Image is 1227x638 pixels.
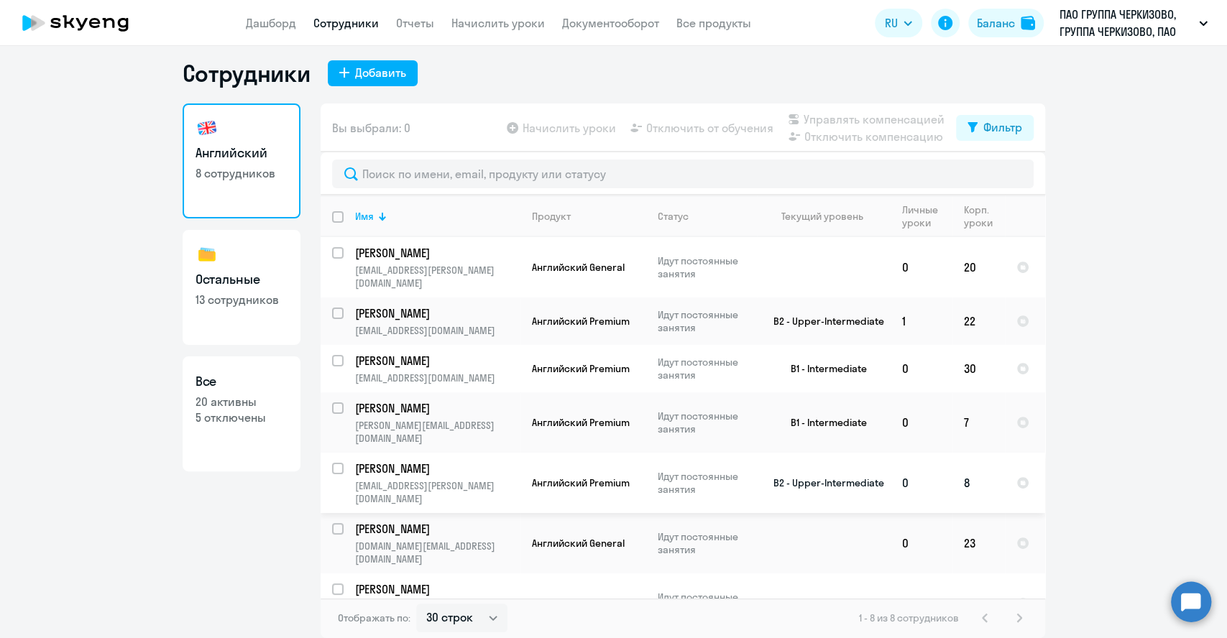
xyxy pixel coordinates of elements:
a: Документооборот [562,16,659,30]
div: Добавить [355,64,406,81]
button: Балансbalance [968,9,1044,37]
td: B2 - Upper-Intermediate [757,453,891,513]
td: 0 [891,237,952,297]
td: 20 [952,237,1005,297]
p: 8 сотрудников [196,165,288,181]
p: [EMAIL_ADDRESS][PERSON_NAME][DOMAIN_NAME] [355,479,520,505]
a: Сотрудники [313,16,379,30]
p: Идут постоянные занятия [658,308,756,334]
p: [PERSON_NAME] [355,461,518,476]
span: Английский General [532,261,625,274]
button: ПАО ГРУППА ЧЕРКИЗОВО, ГРУППА ЧЕРКИЗОВО, ПАО [1052,6,1215,40]
span: Вы выбрали: 0 [332,119,410,137]
p: [EMAIL_ADDRESS][DOMAIN_NAME] [355,371,520,384]
td: 0 [891,392,952,453]
div: Имя [355,210,374,223]
span: Отображать по: [338,611,410,624]
p: [PERSON_NAME] [355,581,518,597]
a: [PERSON_NAME] [355,245,520,261]
div: Фильтр [983,119,1022,136]
p: Идут постоянные занятия [658,591,756,616]
td: B2 - Upper-Intermediate [757,297,891,345]
span: Английский General [532,537,625,550]
p: Идут постоянные занятия [658,356,756,382]
div: Продукт [532,210,645,223]
a: Все20 активны5 отключены [183,356,300,471]
p: Идут постоянные занятия [658,530,756,556]
img: balance [1021,16,1035,30]
h3: Все [196,372,288,391]
a: [PERSON_NAME] [355,400,520,416]
p: [EMAIL_ADDRESS][PERSON_NAME][DOMAIN_NAME] [355,264,520,290]
p: 5 отключены [196,410,288,425]
p: [PERSON_NAME] [355,521,518,537]
a: [PERSON_NAME] [355,521,520,537]
div: Текущий уровень [768,210,890,223]
a: Английский8 сотрудников [183,103,300,218]
input: Поиск по имени, email, продукту или статусу [332,159,1034,188]
a: [PERSON_NAME] [355,305,520,321]
p: [PERSON_NAME] [355,245,518,261]
a: Начислить уроки [451,16,545,30]
p: [PERSON_NAME] [355,305,518,321]
div: Статус [658,210,689,223]
div: Имя [355,210,520,223]
div: Корп. уроки [964,203,993,229]
td: 0 [891,345,952,392]
div: Продукт [532,210,571,223]
p: Идут постоянные занятия [658,470,756,496]
td: 0 [891,513,952,573]
img: english [196,116,219,139]
td: 30 [952,345,1005,392]
span: RU [885,14,898,32]
h3: Английский [196,144,288,162]
div: Корп. уроки [964,203,1004,229]
td: A1 - Elementary [757,573,891,634]
p: 13 сотрудников [196,292,288,308]
div: Текущий уровень [781,210,863,223]
span: Английский Premium [532,315,630,328]
button: RU [875,9,922,37]
p: [EMAIL_ADDRESS][DOMAIN_NAME] [355,324,520,337]
p: [PERSON_NAME][EMAIL_ADDRESS][DOMAIN_NAME] [355,419,520,445]
p: Идут постоянные занятия [658,254,756,280]
div: Статус [658,210,756,223]
p: [DOMAIN_NAME][EMAIL_ADDRESS][DOMAIN_NAME] [355,540,520,565]
a: Дашборд [246,16,296,30]
td: 1 [891,297,952,345]
td: 28 [952,573,1005,634]
p: ПАО ГРУППА ЧЕРКИЗОВО, ГРУППА ЧЕРКИЗОВО, ПАО [1060,6,1193,40]
div: Баланс [977,14,1015,32]
a: Остальные13 сотрудников [183,230,300,345]
td: B1 - Intermediate [757,345,891,392]
span: Английский General [532,597,625,610]
h1: Сотрудники [183,59,311,88]
span: Английский Premium [532,416,630,429]
div: Личные уроки [902,203,952,229]
td: 8 [952,453,1005,513]
td: 7 [952,392,1005,453]
a: Все продукты [676,16,751,30]
button: Добавить [328,60,418,86]
span: 1 - 8 из 8 сотрудников [859,611,959,624]
td: 22 [952,297,1005,345]
a: [PERSON_NAME] [355,461,520,476]
a: [PERSON_NAME] [355,581,520,597]
h3: Остальные [196,270,288,289]
img: others [196,243,219,266]
a: [PERSON_NAME] [355,353,520,369]
td: 0 [891,453,952,513]
button: Фильтр [956,115,1034,141]
td: 0 [891,573,952,634]
p: Идут постоянные занятия [658,410,756,435]
td: 23 [952,513,1005,573]
span: Английский Premium [532,476,630,489]
span: Английский Premium [532,362,630,375]
p: [PERSON_NAME] [355,400,518,416]
div: Личные уроки [902,203,939,229]
p: [PERSON_NAME] [355,353,518,369]
p: 20 активны [196,394,288,410]
a: Отчеты [396,16,434,30]
td: B1 - Intermediate [757,392,891,453]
